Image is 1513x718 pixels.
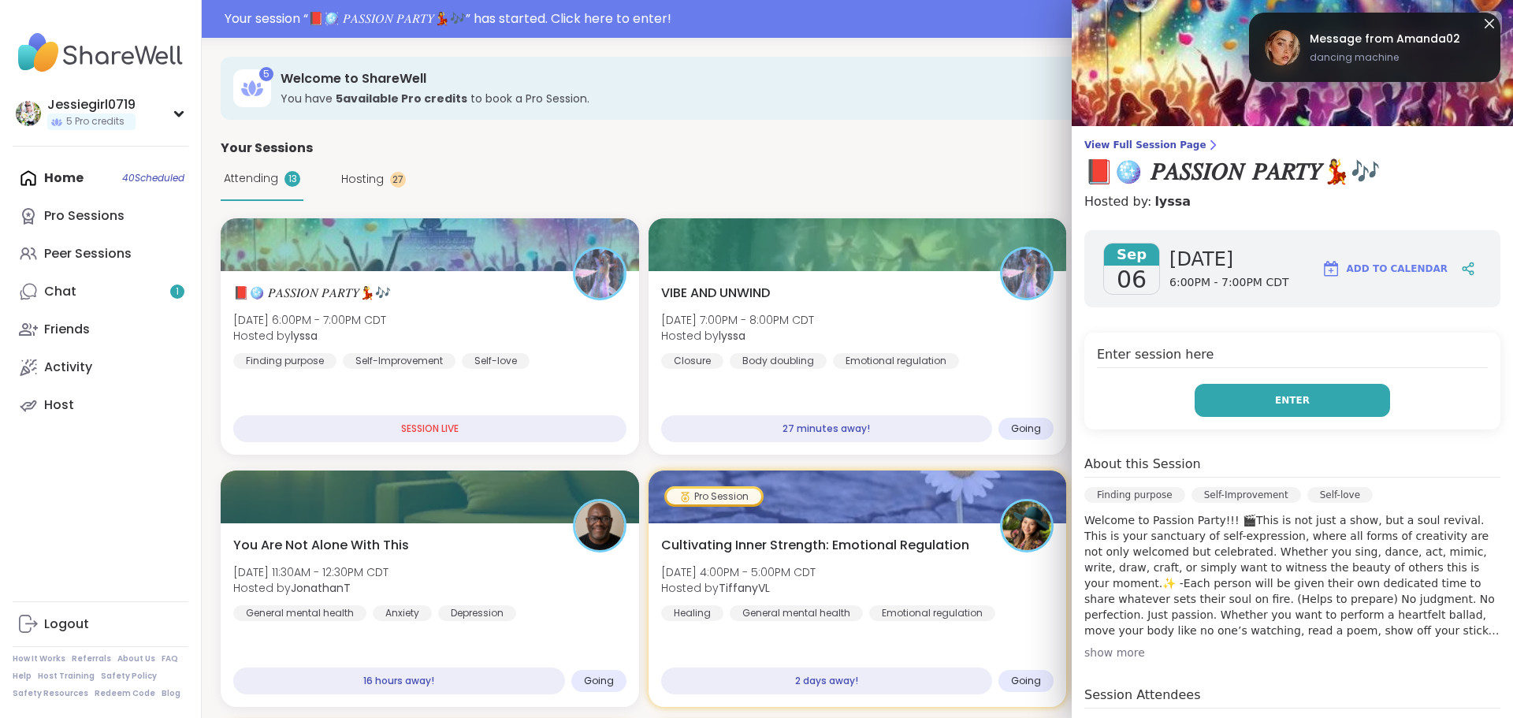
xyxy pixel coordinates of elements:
span: View Full Session Page [1084,139,1500,151]
a: Friends [13,311,188,348]
a: Safety Resources [13,688,88,699]
a: lyssa [1154,192,1191,211]
div: 27 minutes away! [661,415,993,442]
a: Host [13,386,188,424]
a: Blog [162,688,180,699]
h3: Welcome to ShareWell [281,70,1327,87]
a: Amanda02Message from Amanda02dancing machine [1265,22,1485,73]
a: Referrals [72,653,111,664]
img: JonathanT [575,501,624,550]
span: dancing machine [1310,50,1460,65]
div: 27 [390,172,406,188]
a: Redeem Code [95,688,155,699]
span: 📕🪩 𝑃𝐴𝑆𝑆𝐼𝑂𝑁 𝑃𝐴𝑅𝑇𝑌💃🎶 [233,284,391,303]
span: 06 [1117,266,1147,294]
div: Jessiegirl0719 [47,96,136,113]
span: Attending [224,170,278,187]
img: ShareWell Logomark [1322,259,1340,278]
a: Host Training [38,671,95,682]
h4: About this Session [1084,455,1201,474]
p: Welcome to Passion Party!!! 🎬This is not just a show, but a soul revival. This is your sanctuary ... [1084,512,1500,638]
div: Host [44,396,74,414]
a: Pro Sessions [13,197,188,235]
h3: You have to book a Pro Session. [281,91,1327,106]
span: Add to Calendar [1347,262,1448,276]
div: Your session “ 📕🪩 𝑃𝐴𝑆𝑆𝐼𝑂𝑁 𝑃𝐴𝑅𝑇𝑌💃🎶 ” has started. Click here to enter! [225,9,1504,28]
b: TiffanyVL [719,580,770,596]
span: VIBE AND UNWIND [661,284,770,303]
b: lyssa [291,328,318,344]
div: Finding purpose [1084,487,1185,503]
span: Hosted by [661,328,814,344]
div: show more [1084,645,1500,660]
div: Self-love [462,353,530,369]
span: Hosted by [233,328,386,344]
span: 1 [176,285,179,299]
div: Body doubling [730,353,827,369]
div: Emotional regulation [869,605,995,621]
div: Pro Session [667,489,761,504]
div: General mental health [730,605,863,621]
span: Hosted by [661,580,816,596]
img: Jessiegirl0719 [16,101,41,126]
div: Friends [44,321,90,338]
a: Activity [13,348,188,386]
span: 6:00PM - 7:00PM CDT [1169,275,1288,291]
span: Going [584,675,614,687]
b: 5 available Pro credit s [336,91,467,106]
div: Healing [661,605,723,621]
b: lyssa [719,328,745,344]
div: SESSION LIVE [233,415,626,442]
div: Emotional regulation [833,353,959,369]
span: You Are Not Alone With This [233,536,409,555]
img: ShareWell Nav Logo [13,25,188,80]
span: [DATE] 6:00PM - 7:00PM CDT [233,312,386,328]
div: Finding purpose [233,353,336,369]
h4: Hosted by: [1084,192,1500,211]
a: FAQ [162,653,178,664]
div: General mental health [233,605,366,621]
div: Peer Sessions [44,245,132,262]
span: [DATE] [1169,247,1288,272]
span: Going [1011,675,1041,687]
span: Your Sessions [221,139,313,158]
h4: Session Attendees [1084,686,1500,709]
a: Peer Sessions [13,235,188,273]
span: [DATE] 11:30AM - 12:30PM CDT [233,564,388,580]
a: About Us [117,653,155,664]
div: Activity [44,359,92,376]
div: 5 [259,67,273,81]
div: Chat [44,283,76,300]
img: Amanda02 [1265,30,1300,65]
span: Hosting [341,171,384,188]
button: Enter [1195,384,1390,417]
div: 13 [284,171,300,187]
button: Add to Calendar [1314,250,1455,288]
img: lyssa [575,249,624,298]
a: Help [13,671,32,682]
span: Enter [1275,393,1310,407]
img: TiffanyVL [1002,501,1051,550]
div: 16 hours away! [233,668,565,694]
h3: 📕🪩 𝑃𝐴𝑆𝑆𝐼𝑂𝑁 𝑃𝐴𝑅𝑇𝑌💃🎶 [1084,158,1500,186]
div: Self-love [1307,487,1373,503]
a: How It Works [13,653,65,664]
span: Sep [1104,244,1159,266]
span: Message from Amanda02 [1310,31,1460,47]
h4: Enter session here [1097,345,1488,368]
span: [DATE] 7:00PM - 8:00PM CDT [661,312,814,328]
span: Cultivating Inner Strength: Emotional Regulation [661,536,969,555]
b: JonathanT [291,580,351,596]
img: lyssa [1002,249,1051,298]
div: Closure [661,353,723,369]
a: View Full Session Page📕🪩 𝑃𝐴𝑆𝑆𝐼𝑂𝑁 𝑃𝐴𝑅𝑇𝑌💃🎶 [1084,139,1500,186]
div: Pro Sessions [44,207,125,225]
span: Hosted by [233,580,388,596]
span: [DATE] 4:00PM - 5:00PM CDT [661,564,816,580]
div: Logout [44,616,89,633]
span: 5 Pro credits [66,115,125,128]
div: Self-Improvement [1191,487,1301,503]
a: Chat1 [13,273,188,311]
div: Anxiety [373,605,432,621]
div: Self-Improvement [343,353,455,369]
